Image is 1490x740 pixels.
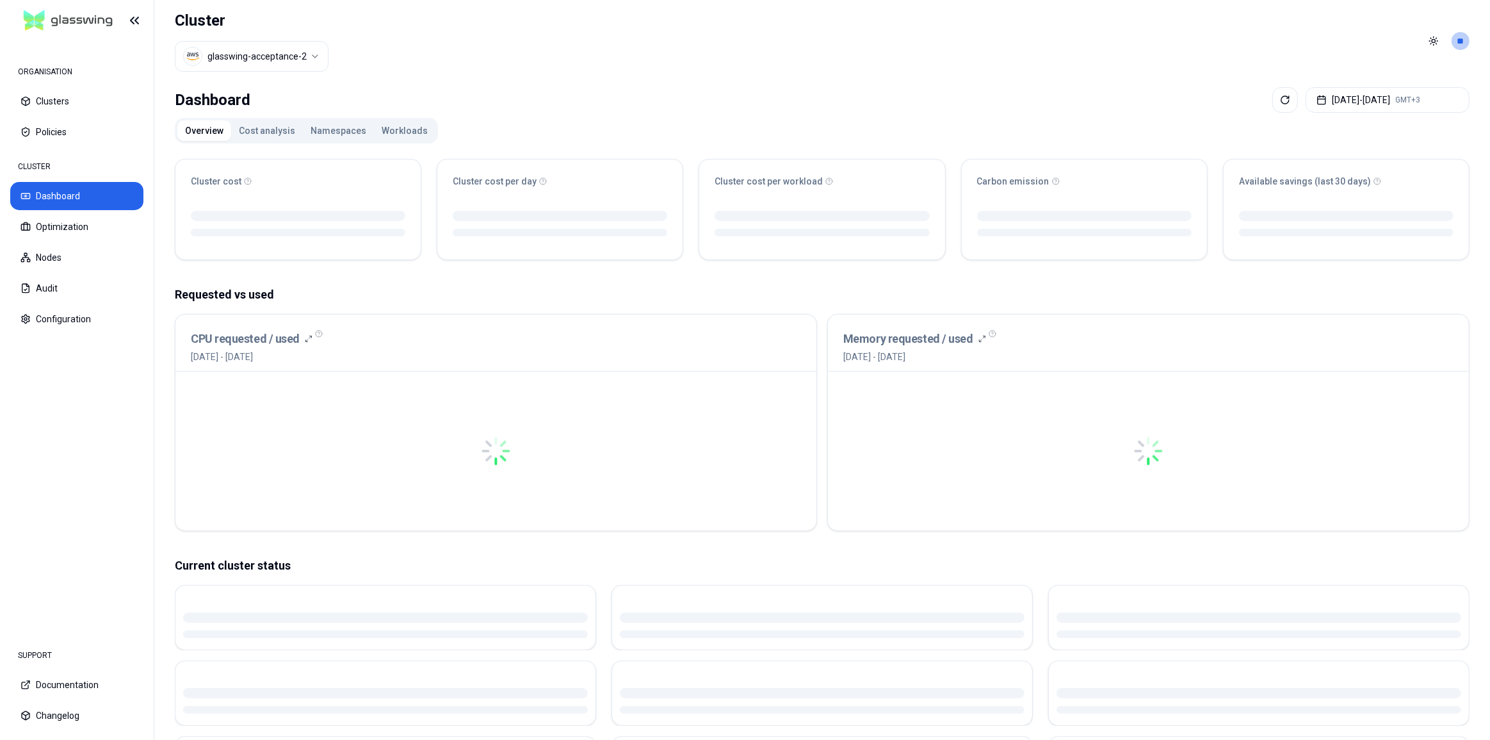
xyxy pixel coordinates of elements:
[453,175,667,188] div: Cluster cost per day
[1239,175,1454,188] div: Available savings (last 30 days)
[715,175,929,188] div: Cluster cost per workload
[175,557,1470,575] p: Current cluster status
[186,50,199,63] img: aws
[177,120,231,141] button: Overview
[10,671,143,699] button: Documentation
[10,274,143,302] button: Audit
[303,120,374,141] button: Namespaces
[175,87,250,113] div: Dashboard
[10,243,143,272] button: Nodes
[175,41,328,72] button: Select a value
[19,6,118,36] img: GlassWing
[10,59,143,85] div: ORGANISATION
[843,350,986,363] span: [DATE] - [DATE]
[10,87,143,115] button: Clusters
[231,120,303,141] button: Cost analysis
[191,330,300,348] h3: CPU requested / used
[10,213,143,241] button: Optimization
[374,120,435,141] button: Workloads
[10,702,143,730] button: Changelog
[10,643,143,668] div: SUPPORT
[10,305,143,333] button: Configuration
[1306,87,1470,113] button: [DATE]-[DATE]GMT+3
[191,350,312,363] span: [DATE] - [DATE]
[1395,95,1420,105] span: GMT+3
[10,154,143,179] div: CLUSTER
[191,175,405,188] div: Cluster cost
[175,286,1470,304] p: Requested vs used
[207,50,307,63] div: glasswing-acceptance-2
[10,182,143,210] button: Dashboard
[843,330,973,348] h3: Memory requested / used
[977,175,1192,188] div: Carbon emission
[175,10,328,31] h1: Cluster
[10,118,143,146] button: Policies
